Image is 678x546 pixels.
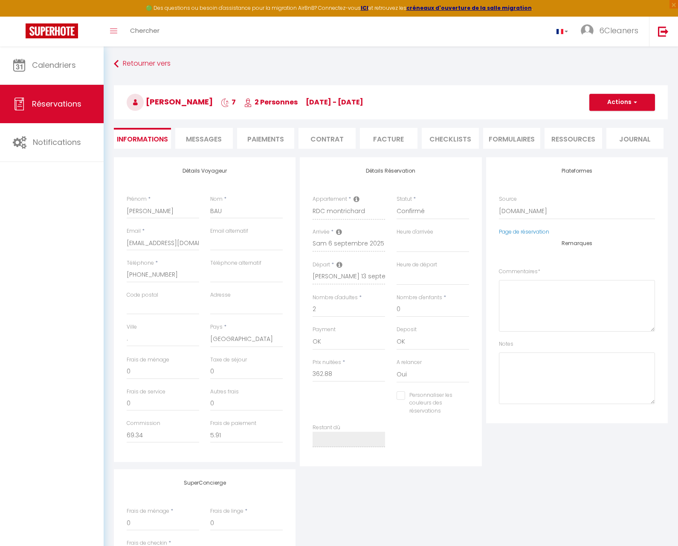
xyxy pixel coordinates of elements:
[397,294,442,302] label: Nombre d'enfants
[32,60,76,70] span: Calendriers
[127,168,283,174] h4: Détails Voyageur
[210,419,256,428] label: Frais de paiement
[210,291,231,299] label: Adresse
[397,261,437,269] label: Heure de départ
[599,25,638,36] span: 6Cleaners
[313,261,330,269] label: Départ
[499,340,513,348] label: Notes
[313,326,336,334] label: Payment
[32,98,81,109] span: Réservations
[313,195,347,203] label: Appartement
[124,17,166,46] a: Chercher
[210,356,247,364] label: Taxe de séjour
[313,424,340,432] label: Restant dû
[237,128,294,149] li: Paiements
[210,323,223,331] label: Pays
[581,24,594,37] img: ...
[7,3,32,29] button: Ouvrir le widget de chat LiveChat
[574,17,649,46] a: ... 6Cleaners
[397,326,417,334] label: Deposit
[313,168,469,174] h4: Détails Réservation
[210,507,243,515] label: Frais de linge
[210,259,261,267] label: Téléphone alternatif
[361,4,368,12] a: ICI
[127,195,147,203] label: Prénom
[499,240,655,246] h4: Remarques
[127,419,160,428] label: Commission
[397,195,412,203] label: Statut
[186,134,222,144] span: Messages
[33,137,81,147] span: Notifications
[127,291,158,299] label: Code postal
[406,4,532,12] a: créneaux d'ouverture de la salle migration
[397,358,422,367] label: A relancer
[405,391,458,416] label: Personnaliser les couleurs des réservations
[306,97,363,107] span: [DATE] - [DATE]
[397,228,433,236] label: Heure d'arrivée
[221,97,236,107] span: 7
[127,388,165,396] label: Frais de service
[127,96,213,107] span: [PERSON_NAME]
[127,259,154,267] label: Téléphone
[589,94,655,111] button: Actions
[210,388,239,396] label: Autres frais
[313,228,330,236] label: Arrivée
[130,26,159,35] span: Chercher
[26,23,78,38] img: Super Booking
[127,507,169,515] label: Frais de ménage
[313,358,341,367] label: Prix nuitées
[606,128,664,149] li: Journal
[127,356,169,364] label: Frais de ménage
[499,228,549,235] a: Page de réservation
[210,227,248,235] label: Email alternatif
[127,480,283,486] h4: SuperConcierge
[298,128,356,149] li: Contrat
[545,128,602,149] li: Ressources
[244,97,298,107] span: 2 Personnes
[422,128,479,149] li: CHECKLISTS
[658,26,669,37] img: logout
[360,128,417,149] li: Facture
[114,128,171,149] li: Informations
[114,56,668,72] a: Retourner vers
[499,195,517,203] label: Source
[127,227,141,235] label: Email
[483,128,540,149] li: FORMULAIRES
[499,268,540,276] label: Commentaires
[127,323,137,331] label: Ville
[210,195,223,203] label: Nom
[499,168,655,174] h4: Plateformes
[313,294,358,302] label: Nombre d'adultes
